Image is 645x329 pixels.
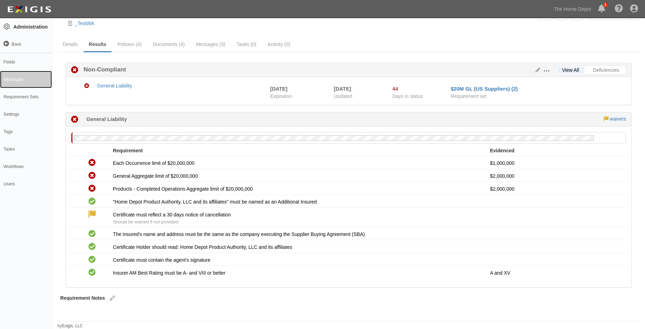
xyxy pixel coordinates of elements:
[71,67,78,74] i: Non-Compliant
[88,230,96,238] i: Compliant
[113,244,292,250] span: Certificate Holder should read: Home Depot Product Authority, LLC and its affiliates
[588,67,624,74] a: Deficiencies
[88,211,96,219] label: Waived: waived per client
[97,83,132,89] a: General Liability
[490,148,514,153] strong: Evidenced
[533,67,540,73] a: Edit Results
[490,269,621,276] p: A and XV
[270,85,288,92] div: [DATE]
[113,160,194,166] span: Each Occurrence limit of $20,000,000
[334,93,352,99] span: Updated
[557,67,584,74] a: View All
[88,269,96,276] i: Compliant
[615,5,623,13] i: Help Center - Complianz
[113,219,178,224] span: Should be waived if not provided
[113,257,210,263] span: Certificate must contain the agent's signature
[113,212,231,217] span: Certificate must reflect a 30 days notice of cancellation
[57,37,83,51] a: Details
[113,231,365,237] span: The insured's name and address must be the same as the company executing the Supplier Buying Agre...
[57,323,83,329] small: by
[451,93,487,99] span: Requirement set
[191,37,231,51] a: Messages (3)
[88,172,96,179] i: Non-Compliant
[112,37,147,51] a: Policies (4)
[551,2,595,16] a: The Home Depot
[88,185,96,192] i: Non-Compliant
[113,173,198,179] span: General Aggregate limit of $20,000,000
[490,173,621,179] p: $2,000,000
[84,37,112,52] a: Results
[113,148,143,153] strong: Requirement
[270,93,329,100] span: Expiration
[75,21,94,26] a: _TestWA
[13,24,48,30] strong: Administration
[334,85,382,92] div: [DATE]
[88,243,96,251] i: Compliant
[60,294,105,301] label: Requirement Notes
[392,93,423,99] span: Days in status
[451,86,518,92] a: $20M GL (US Suppliers) (2)
[113,199,317,205] span: "Home Depot Product Authority, LLC and its affiliates" must be named as an Additional Insured
[88,198,96,205] i: Compliant
[78,66,126,74] b: Non-Compliant
[88,256,96,263] i: Compliant
[148,37,190,51] a: Documents (4)
[113,186,253,192] span: Products - Completed Operations Aggregate limit of $20,000,000
[86,115,127,123] b: General Liability
[231,37,262,51] a: Tasks (0)
[610,116,626,122] a: waivers
[490,160,621,167] p: $1,000,000
[113,270,225,276] span: Insurer AM Best Rating must be A- and VIII or better
[88,159,96,167] i: Non-Compliant
[84,84,89,89] i: Non-Compliant
[490,185,621,192] p: $2,000,000
[71,116,78,123] i: Non-Compliant 44 days (since 07/22/2025)
[392,85,445,92] div: Since 07/22/2025
[5,3,53,16] img: logo-5460c22ac91f19d4615b14bd174203de0afe785f0fc80cf4dbbc73dc1793850b.png
[262,37,295,51] a: Activity (0)
[62,323,83,328] a: Exigis, LLC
